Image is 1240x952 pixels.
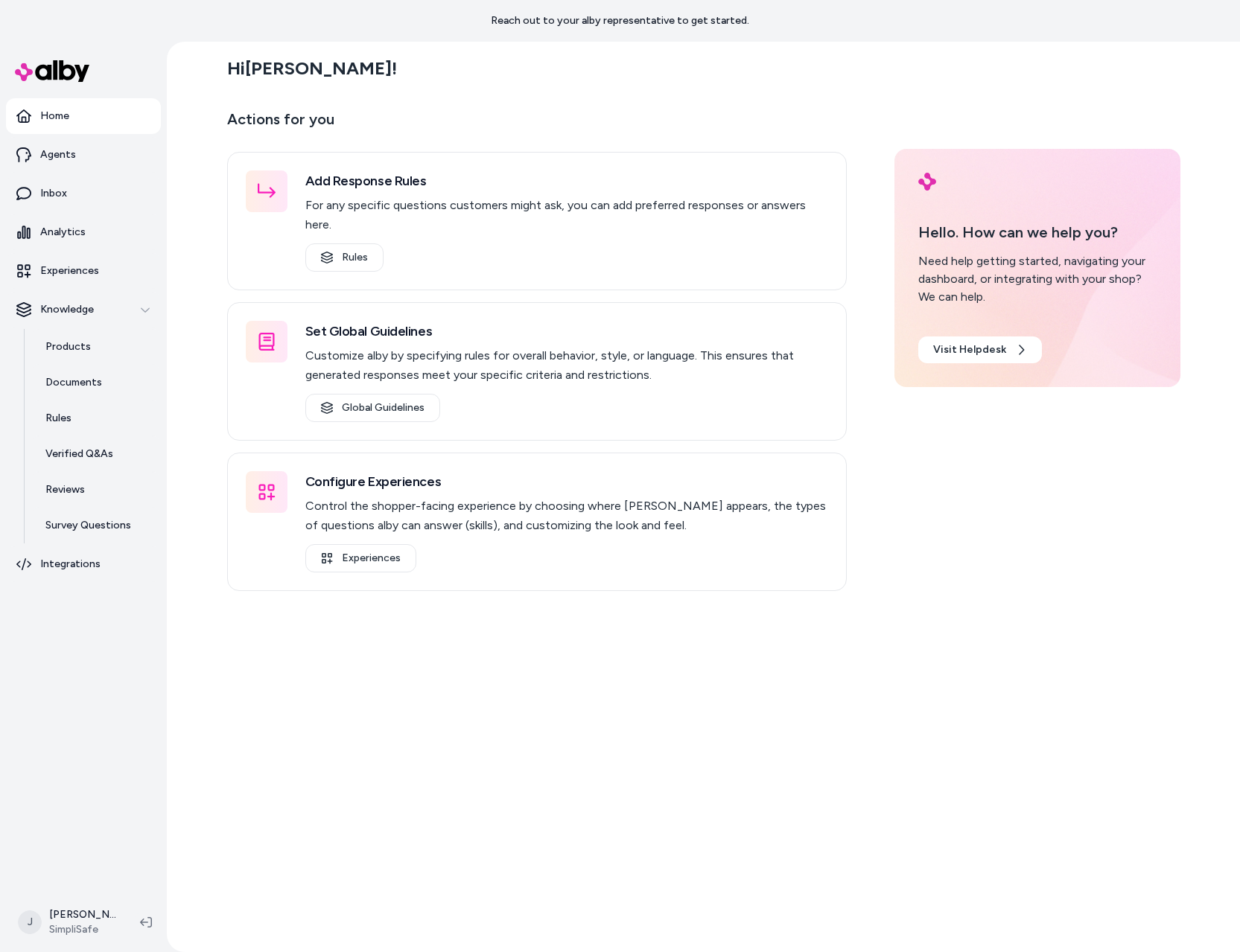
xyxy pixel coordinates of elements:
[918,336,1042,363] a: Visit Helpdesk
[31,436,161,472] a: Verified Q&As
[305,321,828,342] h3: Set Global Guidelines
[18,910,42,934] span: J
[305,170,828,191] h3: Add Response Rules
[31,400,161,436] a: Rules
[31,365,161,400] a: Documents
[6,176,161,211] a: Inbox
[6,98,161,134] a: Home
[9,898,128,946] button: J[PERSON_NAME]SimpliSafe
[49,922,116,937] span: SimpliSafe
[305,346,828,385] p: Customize alby by specifying rules for overall behavior, style, or language. This ensures that ge...
[15,60,89,82] img: alby Logo
[305,394,440,422] a: Global Guidelines
[40,109,69,124] p: Home
[227,57,397,80] h2: Hi [PERSON_NAME] !
[31,508,161,543] a: Survey Questions
[918,221,1157,243] p: Hello. How can we help you?
[45,339,91,354] p: Products
[40,147,76,162] p: Agents
[45,447,113,461] p: Verified Q&As
[305,243,384,272] a: Rules
[40,557,101,572] p: Integrations
[227,107,847,143] p: Actions for you
[40,302,94,317] p: Knowledge
[305,496,828,535] p: Control the shopper-facing experience by choosing where [PERSON_NAME] appears, the types of quest...
[40,186,67,201] p: Inbox
[305,196,828,234] p: For any specific questions customers might ask, you can add preferred responses or answers here.
[6,292,161,328] button: Knowledge
[491,13,749,28] p: Reach out to your alby representative to get started.
[45,411,71,426] p: Rules
[40,225,86,240] p: Analytics
[31,329,161,365] a: Products
[918,173,936,191] img: alby Logo
[6,253,161,289] a: Experiences
[49,907,116,922] p: [PERSON_NAME]
[45,375,102,390] p: Documents
[45,518,131,533] p: Survey Questions
[31,472,161,508] a: Reviews
[305,471,828,492] h3: Configure Experiences
[6,214,161,250] a: Analytics
[6,137,161,173] a: Agents
[45,482,85,497] p: Reviews
[305,544,416,572] a: Experiences
[918,252,1157,306] div: Need help getting started, navigating your dashboard, or integrating with your shop? We can help.
[40,263,99,278] p: Experiences
[6,546,161,582] a: Integrations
